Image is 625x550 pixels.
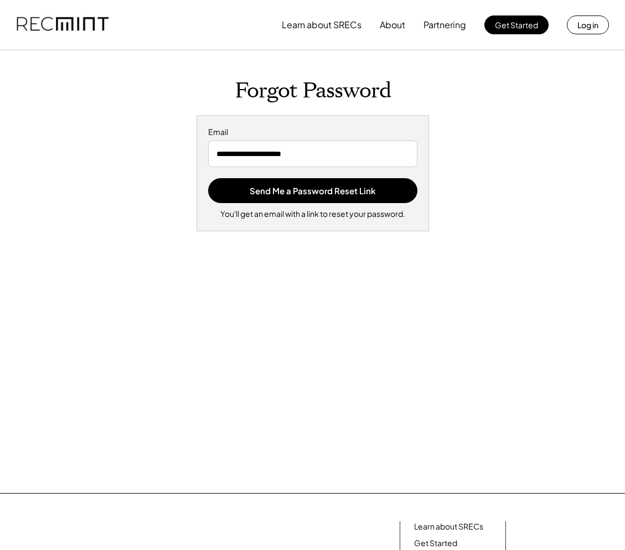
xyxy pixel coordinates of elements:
h1: Forgot Password [11,78,614,104]
button: Partnering [423,14,466,36]
button: Learn about SRECs [282,14,361,36]
a: Get Started [414,538,457,549]
div: Email [208,127,417,138]
div: You'll get an email with a link to reset your password. [220,209,405,220]
button: Get Started [484,15,549,34]
a: Learn about SRECs [414,521,483,532]
button: Send Me a Password Reset Link [208,178,417,203]
img: recmint-logotype%403x.png [17,6,109,44]
button: Log in [567,15,609,34]
button: About [380,14,405,36]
